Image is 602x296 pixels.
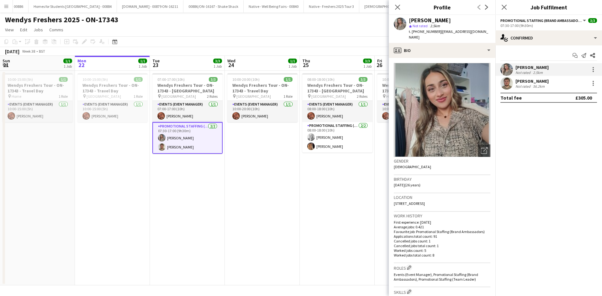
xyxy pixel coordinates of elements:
app-job-card: 10:00-15:00 (5h)1/1Wendys Freshers Tour - ON-17343 - Travel Day Home1 RoleEvents (Event Manager)1... [3,73,73,122]
a: View [3,26,16,34]
span: Home [12,94,21,99]
div: 1 Job [363,64,372,69]
h3: Work history [394,213,490,219]
span: 1 Role [283,94,293,99]
span: 25 [301,61,310,69]
app-card-role: Events (Event Manager)1/110:00-20:00 (10h)[PERSON_NAME] [227,101,298,122]
div: [PERSON_NAME] [515,78,549,84]
span: 3/3 [359,77,367,82]
span: 2.5km [429,23,441,28]
app-job-card: 10:00-20:00 (10h)1/1Wendys Freshers Tour - ON-17343 - Travel Day [GEOGRAPHIC_DATA]1 RoleEvents (E... [227,73,298,122]
div: [PERSON_NAME] [409,18,451,23]
span: [GEOGRAPHIC_DATA] [87,94,121,99]
p: Cancelled jobs total count: 1 [394,243,490,248]
div: [DATE] [5,48,19,55]
h3: Wendys Freshers Tour - ON-17343 - [GEOGRAPHIC_DATA] [302,82,372,94]
span: 10:00-15:00 (5h) [382,77,408,82]
button: Homes for Students [GEOGRAPHIC_DATA] - 00884 [29,0,117,13]
button: [DOMAIN_NAME] - 00879 ON-16211 [117,0,183,13]
span: 21 [2,61,10,69]
span: Sun [3,58,10,64]
div: Not rated [515,84,532,89]
app-job-card: 10:00-15:00 (5h)1/1Wendys Freshers Tour - ON-17343 - Travel Day Home1 RoleEvents (Event Manager)1... [377,73,447,122]
app-card-role: Events (Event Manager)1/110:00-15:00 (5h)[PERSON_NAME] [377,101,447,122]
span: 3/3 [213,59,222,63]
span: [DEMOGRAPHIC_DATA] [394,164,431,169]
h3: Wendys Freshers Tour - ON-17343 - Travel Day [77,82,148,94]
button: Native - Freshers 2025 Tour 3 [304,0,359,13]
div: Confirmed [495,30,602,45]
span: 10:00-15:00 (5h) [82,77,108,82]
button: Native - Well Being Fairs - 00840 [244,0,304,13]
app-card-role: Events (Event Manager)1/108:00-18:00 (10h)[PERSON_NAME] [302,101,372,122]
span: Week 38 [21,49,36,54]
span: [GEOGRAPHIC_DATA] [236,94,271,99]
span: Tue [152,58,160,64]
app-card-role: Events (Event Manager)1/107:00-17:00 (10h)[PERSON_NAME] [152,101,223,122]
h3: Birthday [394,176,490,182]
span: Wed [227,58,235,64]
button: Promotional Staffing (Brand Ambassadors) [500,18,587,23]
app-job-card: 10:00-15:00 (5h)1/1Wendys Freshers Tour - ON-17343 - Travel Day [GEOGRAPHIC_DATA]1 RoleEvents (Ev... [77,73,148,122]
h1: Wendys Freshers 2025 - ON-17343 [5,15,119,24]
span: 1/1 [59,77,68,82]
p: Worked jobs total count: 8 [394,253,490,257]
span: Edit [20,27,27,33]
span: Events (Event Manager), Promotional Staffing (Brand Ambassadors), Promotional Staffing (Team Leader) [394,272,478,282]
div: 56.2km [532,84,546,89]
app-job-card: 08:00-18:00 (10h)3/3Wendys Freshers Tour - ON-17343 - [GEOGRAPHIC_DATA] [GEOGRAPHIC_DATA]2 RolesE... [302,73,372,153]
span: 08:00-18:00 (10h) [307,77,335,82]
span: 2 Roles [357,94,367,99]
span: 26 [376,61,382,69]
p: Average jobs: 0.421 [394,225,490,229]
p: Applications total count: 91 [394,234,490,239]
app-card-role: Events (Event Manager)1/110:00-15:00 (5h)[PERSON_NAME] [77,101,148,122]
p: Favourite job: Promotional Staffing (Brand Ambassadors) [394,229,490,234]
p: First experience: [DATE] [394,220,490,225]
span: Not rated [413,23,428,28]
div: 07:30-17:00 (9h30m) [500,23,597,28]
div: 2.5km [532,70,544,75]
p: Worked jobs count: 5 [394,248,490,253]
h3: Wendys Freshers Tour - ON-17343 - Travel Day [3,82,73,94]
span: Mon [77,58,86,64]
h3: Wendys Freshers Tour - ON-17343 - Travel Day [227,82,298,94]
h3: Wendys Freshers Tour - ON-17343 - Travel Day [377,82,447,94]
span: 1/1 [138,59,147,63]
span: 3/3 [363,59,372,63]
img: Crew avatar or photo [394,63,490,157]
span: 1/1 [288,59,297,63]
div: Not rated [515,70,532,75]
div: Total fee [500,95,522,101]
span: Thu [302,58,310,64]
div: Open photos pop-in [478,144,490,157]
app-card-role: Events (Event Manager)1/110:00-15:00 (5h)[PERSON_NAME] [3,101,73,122]
span: 10:00-20:00 (10h) [232,77,260,82]
div: 1 Job [64,64,72,69]
div: 1 Job [139,64,147,69]
span: 1/1 [63,59,72,63]
span: 22 [77,61,86,69]
span: Fri [377,58,382,64]
span: Home [386,94,396,99]
h3: Job Fulfilment [495,3,602,11]
span: Promotional Staffing (Brand Ambassadors) [500,18,582,23]
span: 3/3 [588,18,597,23]
span: [GEOGRAPHIC_DATA] [311,94,346,99]
h3: Location [394,195,490,200]
div: Bio [389,43,495,58]
app-card-role: Promotional Staffing (Brand Ambassadors)2/208:00-18:00 (10h)[PERSON_NAME][PERSON_NAME] [302,122,372,153]
span: 1/1 [134,77,143,82]
app-card-role: Promotional Staffing (Brand Ambassadors)2/207:30-17:00 (9h30m)[PERSON_NAME][PERSON_NAME] [152,122,223,154]
app-job-card: 07:00-17:00 (10h)3/3Wendys Freshers Tour - ON-17343 - [GEOGRAPHIC_DATA] [GEOGRAPHIC_DATA]2 RolesE... [152,73,223,154]
span: 1 Role [59,94,68,99]
span: 07:00-17:00 (10h) [157,77,185,82]
span: Jobs [34,27,43,33]
button: 00886/ON-16167 - Shake Shack [183,0,244,13]
a: Jobs [31,26,45,34]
